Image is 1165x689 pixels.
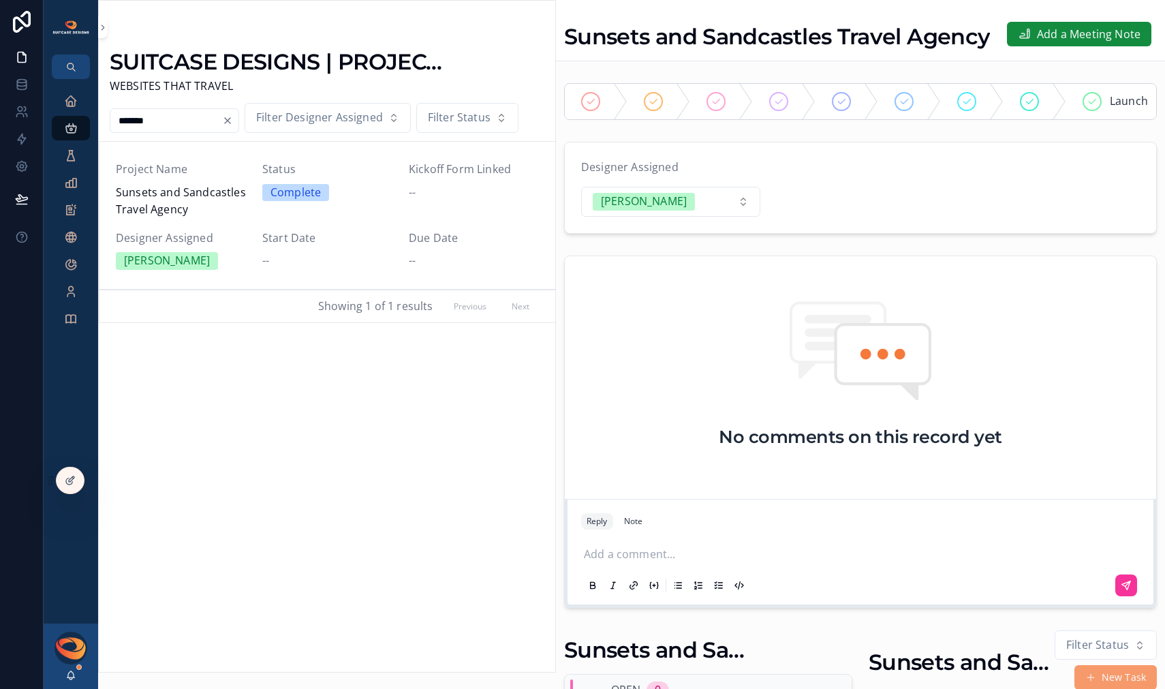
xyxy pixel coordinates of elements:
h1: Sunsets and Sandcastles Travel Agency Work Requests [564,635,750,666]
span: Filter Status [428,109,491,127]
span: Designer Assigned [581,159,679,174]
div: [PERSON_NAME] [601,193,687,211]
span: Status [262,161,392,179]
button: Select Button [581,187,760,217]
span: Sunsets and Sandcastles Travel Agency [116,184,246,219]
span: Project Name [116,161,246,179]
span: Filter Status [1066,637,1129,654]
button: Select Button [245,103,411,133]
span: Designer Assigned [116,230,246,247]
h2: No comments on this record yet [719,424,1002,450]
span: WEBSITES THAT TRAVEL [110,78,442,95]
button: Select Button [1055,630,1157,660]
span: -- [262,252,269,270]
img: App logo [52,20,90,35]
a: Project NameSunsets and Sandcastles Travel AgencyStatusCompleteKickoff Form Linked--Designer Assi... [99,142,555,290]
div: [PERSON_NAME] [124,252,210,270]
div: Complete [270,184,321,202]
h1: Sunsets and Sandcastles Travel Agency [564,22,990,52]
span: Showing 1 of 1 results [318,298,433,316]
button: Clear [222,115,238,126]
h1: Sunsets and Sandcastles Travel Agency Tasks [869,647,1055,678]
span: -- [409,252,416,270]
span: Filter Designer Assigned [256,109,383,127]
button: Select Button [416,103,518,133]
span: Launch [1110,93,1148,110]
button: Reply [581,513,613,530]
div: scrollable content [44,79,98,349]
button: Add a Meeting Note [1007,22,1151,46]
span: -- [409,184,416,202]
span: Add a Meeting Note [1037,26,1140,44]
span: Start Date [262,230,392,247]
button: Note [619,513,648,530]
span: Kickoff Form Linked [409,161,539,179]
h1: SUITCASE DESIGNS | PROJECTS [110,47,442,78]
span: Due Date [409,230,539,247]
div: Note [624,516,642,527]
